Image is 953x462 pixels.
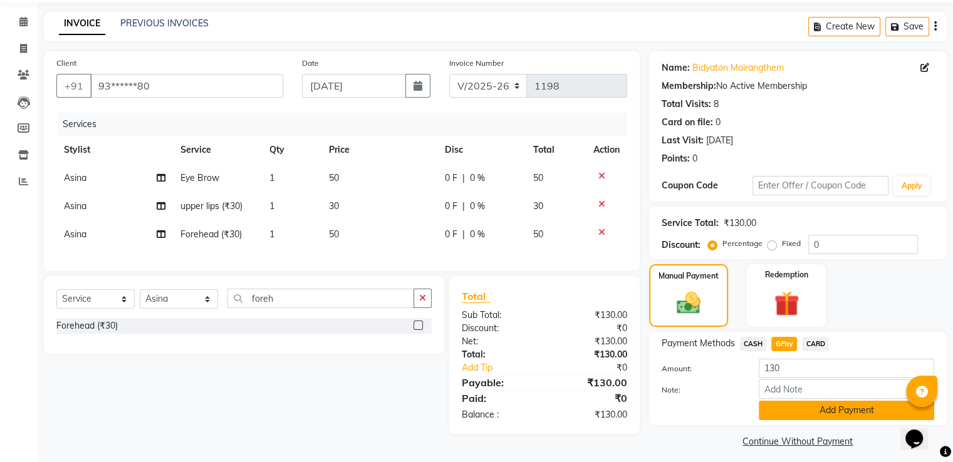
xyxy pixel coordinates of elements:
[544,391,637,406] div: ₹0
[452,335,544,348] div: Net:
[526,136,586,164] th: Total
[452,322,544,335] div: Discount:
[449,58,504,69] label: Invoice Number
[180,200,242,212] span: upper lips (₹30)
[56,74,91,98] button: +91
[470,228,485,241] span: 0 %
[802,337,829,351] span: CARD
[662,80,716,93] div: Membership:
[445,200,457,213] span: 0 F
[445,172,457,185] span: 0 F
[662,134,704,147] div: Last Visit:
[544,375,637,390] div: ₹130.00
[722,238,763,249] label: Percentage
[533,200,543,212] span: 30
[227,289,414,308] input: Search or Scan
[470,172,485,185] span: 0 %
[885,17,929,36] button: Save
[269,228,274,240] span: 1
[59,13,105,35] a: INVOICE
[662,239,700,252] div: Discount:
[669,289,708,317] img: _cash.svg
[120,18,209,29] a: PREVIOUS INVOICES
[544,309,637,322] div: ₹130.00
[262,136,321,164] th: Qty
[692,61,784,74] a: Bidyaton Moirangthem
[724,217,756,230] div: ₹130.00
[462,228,465,241] span: |
[329,200,339,212] span: 30
[544,408,637,421] div: ₹130.00
[302,58,319,69] label: Date
[321,136,437,164] th: Price
[659,270,719,282] label: Manual Payment
[652,363,749,374] label: Amount:
[766,288,807,319] img: _gift.svg
[759,401,934,420] button: Add Payment
[716,116,721,129] div: 0
[452,375,544,390] div: Payable:
[437,136,526,164] th: Disc
[64,172,86,183] span: Asina
[706,134,733,147] div: [DATE]
[56,136,173,164] th: Stylist
[269,200,274,212] span: 1
[470,200,485,213] span: 0 %
[662,337,735,350] span: Payment Methods
[662,116,713,129] div: Card on file:
[452,391,544,406] div: Paid:
[58,113,637,136] div: Services
[662,61,690,74] div: Name:
[64,228,86,240] span: Asina
[771,337,797,351] span: GPay
[64,200,86,212] span: Asina
[173,136,262,164] th: Service
[329,228,339,240] span: 50
[462,290,491,303] span: Total
[462,200,465,213] span: |
[445,228,457,241] span: 0 F
[740,337,767,351] span: CASH
[329,172,339,183] span: 50
[180,172,219,183] span: Eye Brow
[662,80,934,93] div: No Active Membership
[900,412,940,449] iframe: chat widget
[269,172,274,183] span: 1
[759,359,934,378] input: Amount
[586,136,627,164] th: Action
[452,309,544,322] div: Sub Total:
[652,435,944,448] a: Continue Without Payment
[759,379,934,399] input: Add Note
[452,408,544,421] div: Balance :
[533,228,543,240] span: 50
[765,269,808,280] label: Redemption
[652,384,749,396] label: Note:
[544,348,637,361] div: ₹130.00
[452,361,560,374] a: Add Tip
[560,361,636,374] div: ₹0
[452,348,544,361] div: Total:
[893,177,929,195] button: Apply
[808,17,880,36] button: Create New
[544,335,637,348] div: ₹130.00
[662,98,711,111] div: Total Visits:
[782,238,801,249] label: Fixed
[662,152,690,165] div: Points:
[56,319,118,332] div: Forehead (₹30)
[714,98,719,111] div: 8
[56,58,76,69] label: Client
[753,176,889,195] input: Enter Offer / Coupon Code
[533,172,543,183] span: 50
[462,172,465,185] span: |
[662,217,719,230] div: Service Total:
[662,179,753,192] div: Coupon Code
[692,152,697,165] div: 0
[544,322,637,335] div: ₹0
[180,228,242,240] span: Forehead (₹30)
[90,74,283,98] input: Search by Name/Mobile/Email/Code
